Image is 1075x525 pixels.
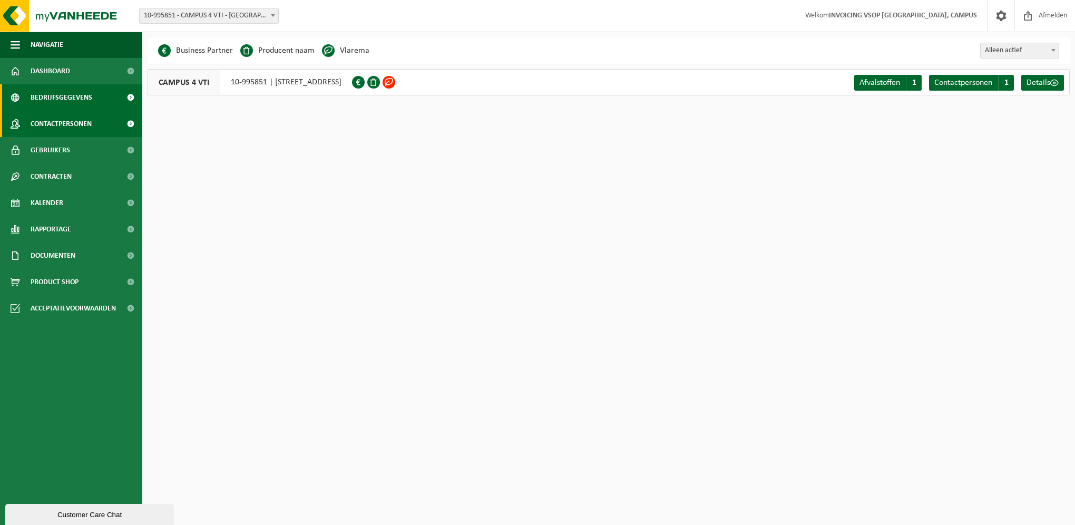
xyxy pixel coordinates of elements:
[1027,79,1050,87] span: Details
[31,137,70,163] span: Gebruikers
[31,190,63,216] span: Kalender
[1021,75,1064,91] a: Details
[158,43,233,59] li: Business Partner
[31,269,79,295] span: Product Shop
[148,70,220,95] span: CAMPUS 4 VTI
[322,43,369,59] li: Vlarema
[906,75,922,91] span: 1
[854,75,922,91] a: Afvalstoffen 1
[148,69,352,95] div: 10-995851 | [STREET_ADDRESS]
[934,79,992,87] span: Contactpersonen
[998,75,1014,91] span: 1
[31,216,71,242] span: Rapportage
[31,32,63,58] span: Navigatie
[139,8,279,24] span: 10-995851 - CAMPUS 4 VTI - POPERINGE
[140,8,278,23] span: 10-995851 - CAMPUS 4 VTI - POPERINGE
[981,43,1059,58] span: Alleen actief
[31,58,70,84] span: Dashboard
[929,75,1014,91] a: Contactpersonen 1
[240,43,315,59] li: Producent naam
[31,163,72,190] span: Contracten
[829,12,977,20] strong: INVOICING VSOP [GEOGRAPHIC_DATA], CAMPUS
[5,502,176,525] iframe: chat widget
[31,295,116,322] span: Acceptatievoorwaarden
[859,79,900,87] span: Afvalstoffen
[31,242,75,269] span: Documenten
[980,43,1059,59] span: Alleen actief
[31,111,92,137] span: Contactpersonen
[31,84,92,111] span: Bedrijfsgegevens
